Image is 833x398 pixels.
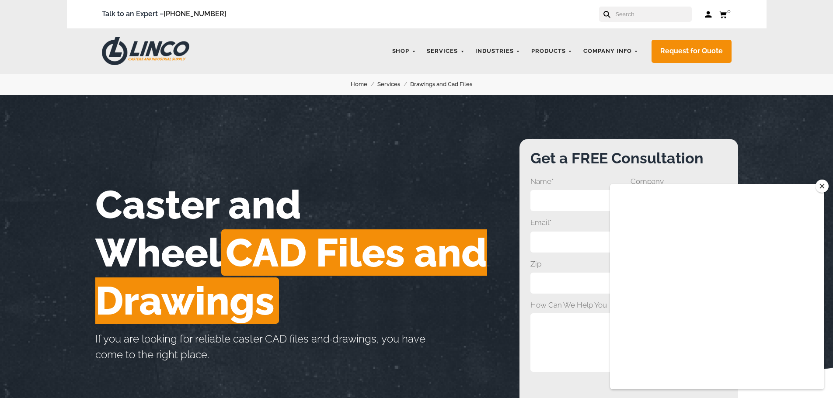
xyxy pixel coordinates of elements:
[422,43,469,60] a: Services
[164,10,227,18] a: [PHONE_NUMBER]
[530,175,624,187] span: Name*
[410,80,482,89] a: Drawings and Cad Files
[388,43,421,60] a: Shop
[95,229,487,324] span: CAD Files and Drawings
[351,80,377,89] a: Home
[530,258,727,270] span: Zip
[102,8,227,20] span: Talk to an Expert –
[530,313,727,371] textarea: How Can We Help You
[705,10,712,19] a: Log in
[719,9,732,20] a: 0
[530,150,727,166] h3: Get a FREE Consultation
[615,7,692,22] input: Search
[377,80,410,89] a: Services
[530,216,626,228] span: Email*
[527,43,577,60] a: Products
[631,175,725,187] span: Company
[727,8,731,14] span: 0
[530,299,727,311] span: How Can We Help You
[530,232,626,253] input: Email*
[471,43,525,60] a: Industries
[816,180,829,193] button: Close
[652,40,732,63] a: Request for Quote
[102,37,189,65] img: LINCO CASTERS & INDUSTRIAL SUPPLY
[530,273,727,294] input: Zip
[530,190,624,211] input: Name*
[95,180,519,325] h1: Caster and Wheel
[95,331,450,363] p: If you are looking for reliable caster CAD files and drawings, you have come to the right place.
[579,43,643,60] a: Company Info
